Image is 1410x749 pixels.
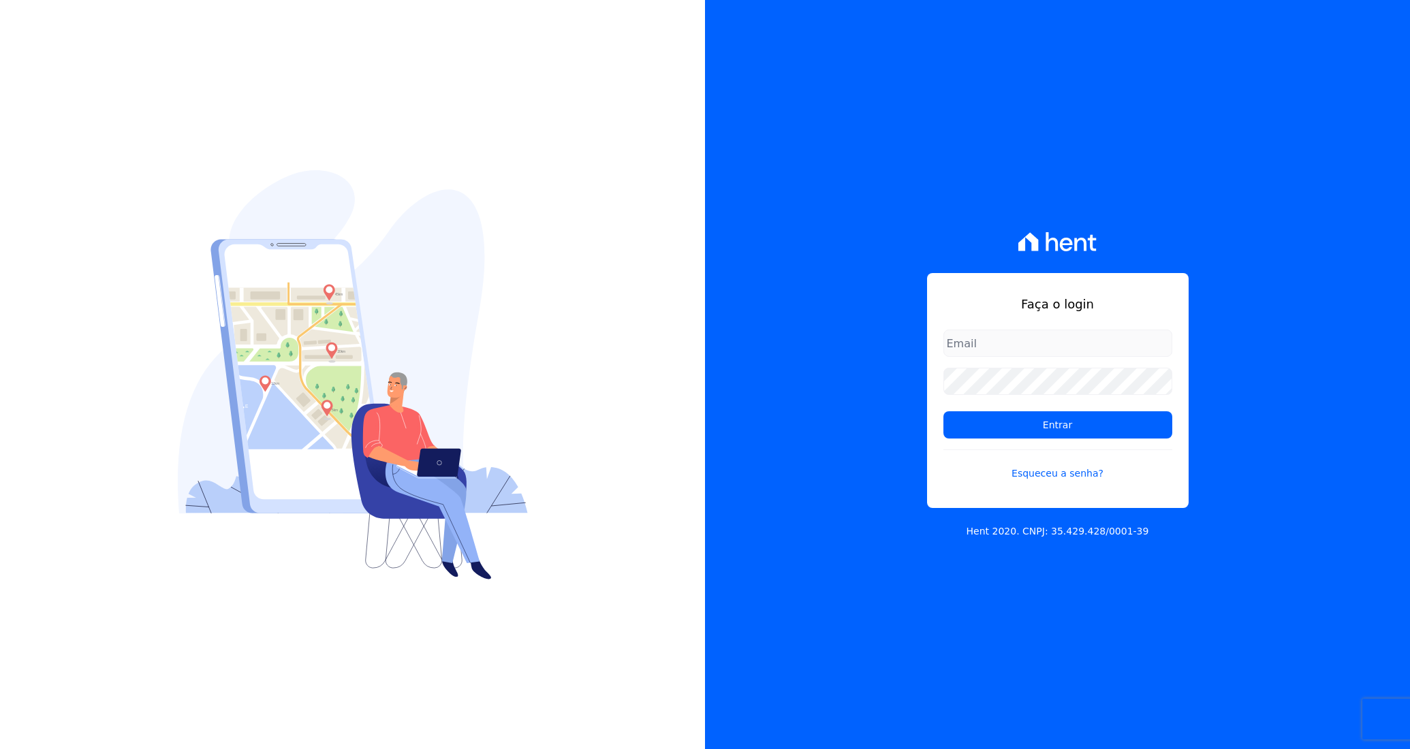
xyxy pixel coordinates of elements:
[943,295,1172,313] h1: Faça o login
[943,330,1172,357] input: Email
[943,411,1172,439] input: Entrar
[967,524,1149,539] p: Hent 2020. CNPJ: 35.429.428/0001-39
[943,449,1172,481] a: Esqueceu a senha?
[178,170,528,579] img: Login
